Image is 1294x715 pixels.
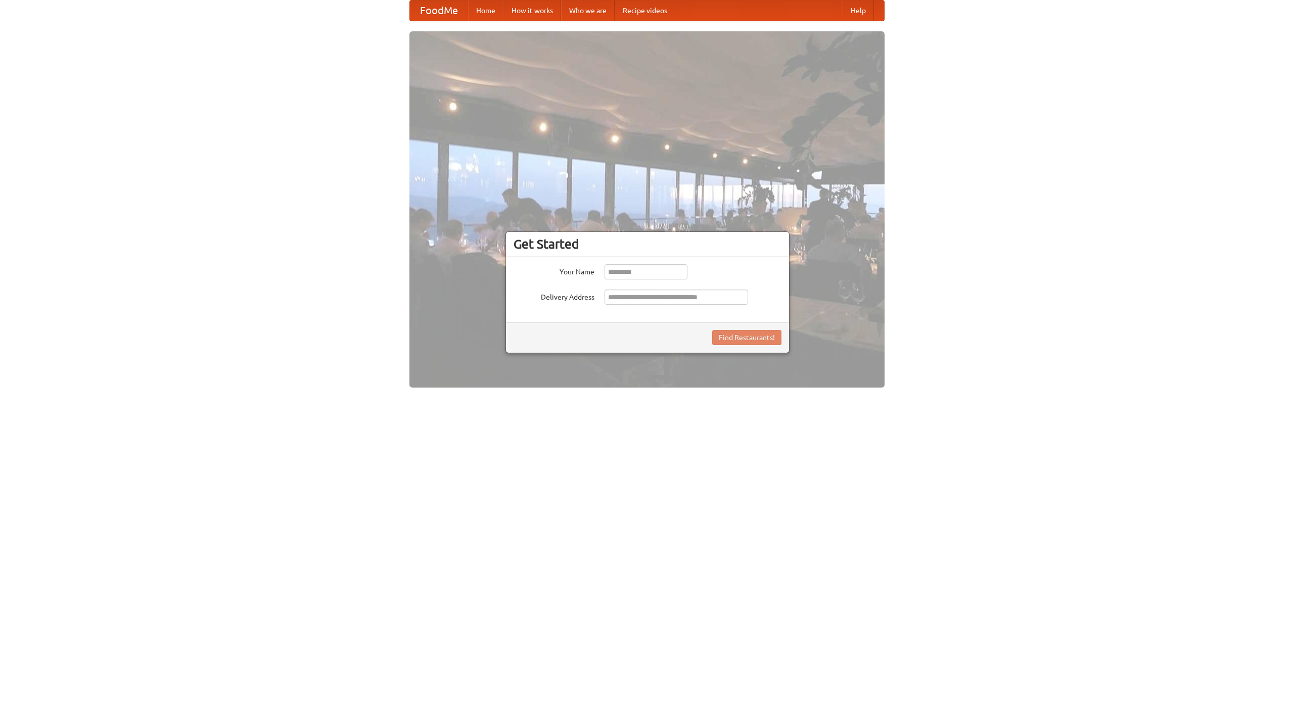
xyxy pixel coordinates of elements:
a: Recipe videos [615,1,675,21]
a: Help [843,1,874,21]
label: Delivery Address [514,290,594,302]
a: How it works [503,1,561,21]
button: Find Restaurants! [712,330,781,345]
a: Who we are [561,1,615,21]
a: FoodMe [410,1,468,21]
a: Home [468,1,503,21]
h3: Get Started [514,236,781,252]
label: Your Name [514,264,594,277]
